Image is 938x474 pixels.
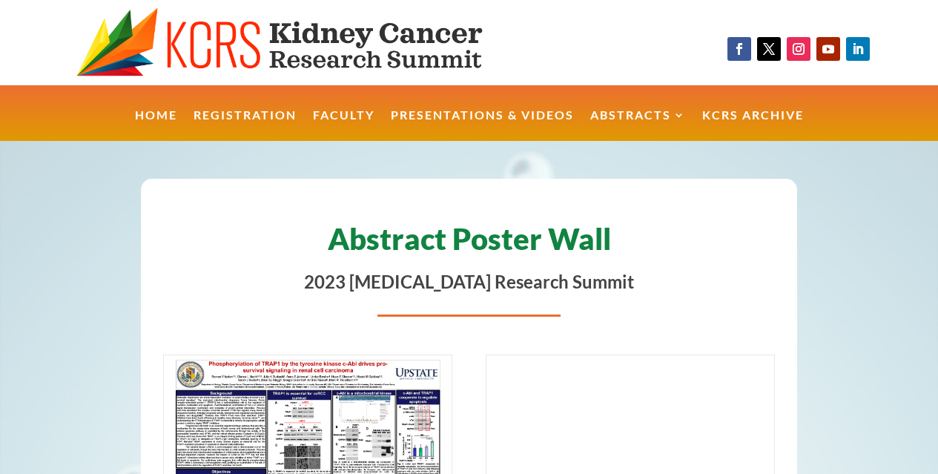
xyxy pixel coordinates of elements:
a: Abstracts [590,110,686,142]
a: Follow on LinkedIn [846,37,870,61]
p: 2023 [MEDICAL_DATA] Research Summit [163,269,776,295]
a: Follow on Youtube [816,37,840,61]
img: KCRS generic logo wide [76,7,532,78]
a: Home [135,110,177,142]
a: KCRS Archive [702,110,804,142]
h1: Abstract Poster Wall [163,217,776,269]
a: Follow on X [757,37,781,61]
a: Faculty [313,110,374,142]
a: Follow on Instagram [787,37,810,61]
a: Registration [194,110,297,142]
a: Follow on Facebook [727,37,751,61]
a: Presentations & Videos [391,110,574,142]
